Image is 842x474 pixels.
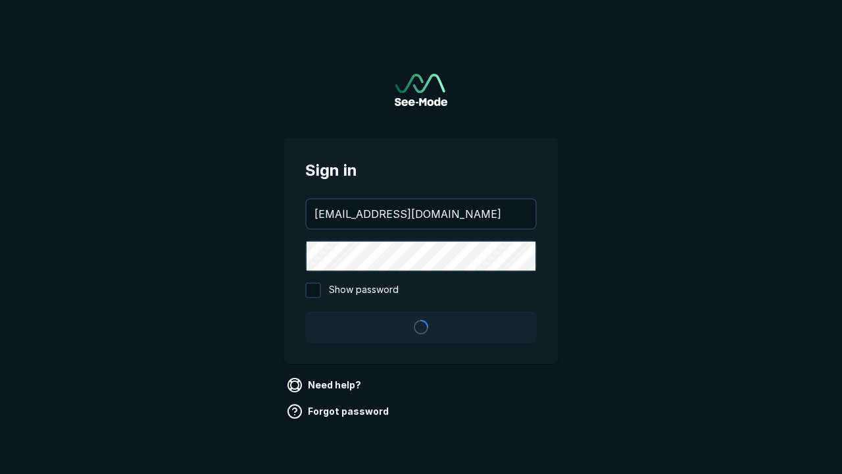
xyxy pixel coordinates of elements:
img: See-Mode Logo [395,74,447,106]
input: your@email.com [307,199,535,228]
a: Forgot password [284,401,394,422]
span: Show password [329,282,399,298]
a: Go to sign in [395,74,447,106]
span: Sign in [305,159,537,182]
a: Need help? [284,375,366,396]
